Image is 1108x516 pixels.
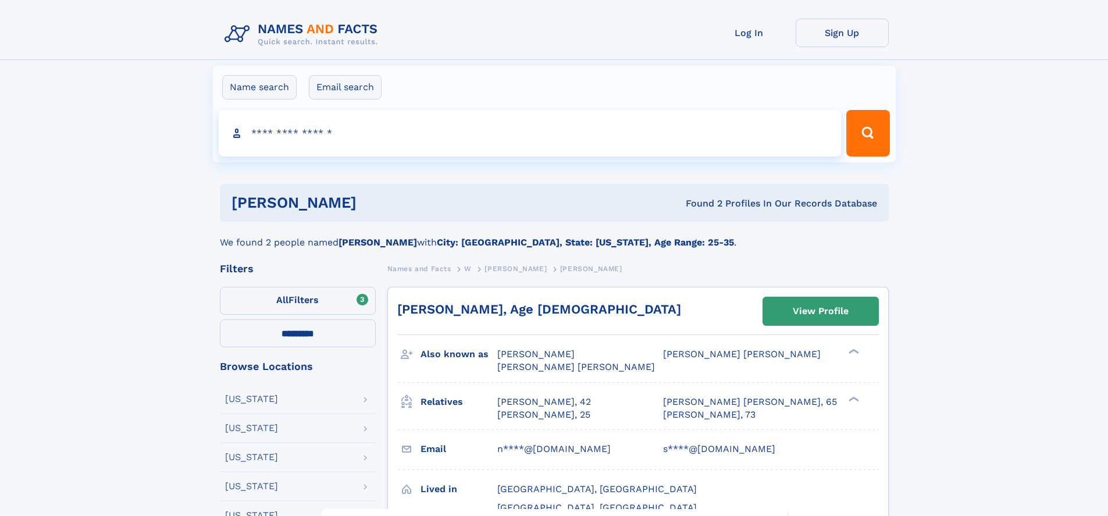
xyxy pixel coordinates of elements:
[421,479,497,499] h3: Lived in
[222,75,297,99] label: Name search
[464,265,472,273] span: W
[497,408,590,421] a: [PERSON_NAME], 25
[225,394,278,404] div: [US_STATE]
[484,261,547,276] a: [PERSON_NAME]
[387,261,451,276] a: Names and Facts
[225,482,278,491] div: [US_STATE]
[309,75,382,99] label: Email search
[484,265,547,273] span: [PERSON_NAME]
[796,19,889,47] a: Sign Up
[421,344,497,364] h3: Also known as
[497,502,697,513] span: [GEOGRAPHIC_DATA], [GEOGRAPHIC_DATA]
[703,19,796,47] a: Log In
[421,392,497,412] h3: Relatives
[339,237,417,248] b: [PERSON_NAME]
[397,302,681,316] a: [PERSON_NAME], Age [DEMOGRAPHIC_DATA]
[846,348,860,355] div: ❯
[560,265,622,273] span: [PERSON_NAME]
[225,453,278,462] div: [US_STATE]
[497,483,697,494] span: [GEOGRAPHIC_DATA], [GEOGRAPHIC_DATA]
[437,237,734,248] b: City: [GEOGRAPHIC_DATA], State: [US_STATE], Age Range: 25-35
[220,287,376,315] label: Filters
[231,195,521,210] h1: [PERSON_NAME]
[219,110,842,156] input: search input
[497,396,591,408] a: [PERSON_NAME], 42
[497,361,655,372] span: [PERSON_NAME] [PERSON_NAME]
[276,294,288,305] span: All
[793,298,849,325] div: View Profile
[846,395,860,403] div: ❯
[663,408,756,421] a: [PERSON_NAME], 73
[663,348,821,360] span: [PERSON_NAME] [PERSON_NAME]
[225,424,278,433] div: [US_STATE]
[220,19,387,50] img: Logo Names and Facts
[497,348,575,360] span: [PERSON_NAME]
[421,439,497,459] h3: Email
[220,361,376,372] div: Browse Locations
[663,396,837,408] a: [PERSON_NAME] [PERSON_NAME], 65
[521,197,877,210] div: Found 2 Profiles In Our Records Database
[846,110,889,156] button: Search Button
[763,297,878,325] a: View Profile
[220,222,889,250] div: We found 2 people named with .
[220,264,376,274] div: Filters
[464,261,472,276] a: W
